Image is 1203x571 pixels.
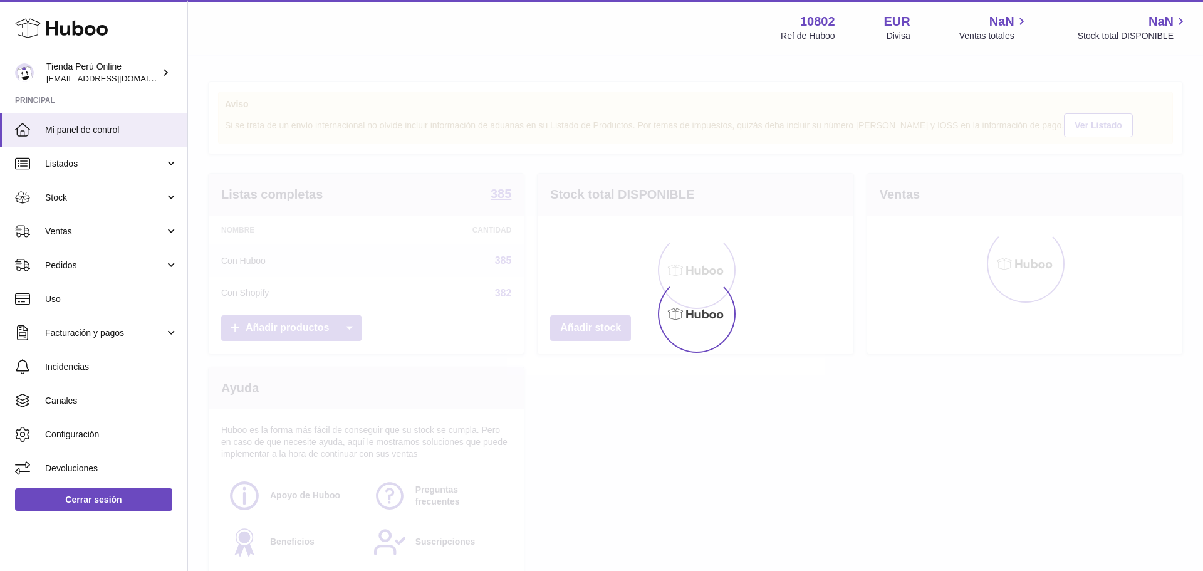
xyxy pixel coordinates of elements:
[15,488,172,511] a: Cerrar sesión
[45,429,178,441] span: Configuración
[46,73,184,83] span: [EMAIL_ADDRESS][DOMAIN_NAME]
[45,327,165,339] span: Facturación y pagos
[45,259,165,271] span: Pedidos
[1078,30,1188,42] span: Stock total DISPONIBLE
[45,192,165,204] span: Stock
[45,226,165,238] span: Ventas
[45,124,178,136] span: Mi panel de control
[989,13,1014,30] span: NaN
[15,63,34,82] img: internalAdmin-10802@internal.huboo.com
[781,30,835,42] div: Ref de Huboo
[45,463,178,474] span: Devoluciones
[884,13,910,30] strong: EUR
[45,158,165,170] span: Listados
[1148,13,1174,30] span: NaN
[1078,13,1188,42] a: NaN Stock total DISPONIBLE
[45,293,178,305] span: Uso
[959,13,1029,42] a: NaN Ventas totales
[887,30,910,42] div: Divisa
[45,395,178,407] span: Canales
[45,361,178,373] span: Incidencias
[46,61,159,85] div: Tienda Perú Online
[800,13,835,30] strong: 10802
[959,30,1029,42] span: Ventas totales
